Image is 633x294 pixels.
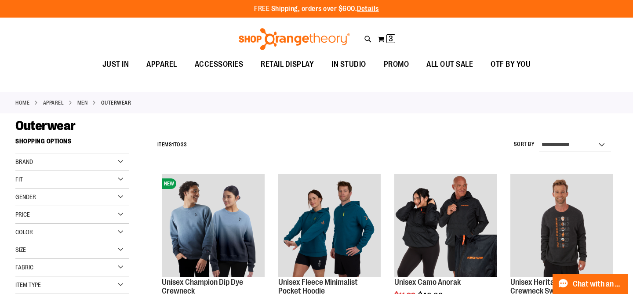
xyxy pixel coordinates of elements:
[510,174,613,278] a: Product image for Unisex Heritage Hell Week Crewneck Sweatshirt
[43,99,64,107] a: APPAREL
[394,278,461,287] a: Unisex Camo Anorak
[254,4,379,14] p: FREE Shipping, orders over $600.
[261,54,314,74] span: RETAIL DISPLAY
[15,264,33,271] span: Fabric
[15,99,29,107] a: Home
[389,34,393,43] span: 3
[195,54,244,74] span: ACCESSORIES
[553,274,628,294] button: Chat with an Expert
[77,99,88,107] a: MEN
[146,54,177,74] span: APPAREL
[15,229,33,236] span: Color
[15,118,76,133] span: Outerwear
[15,176,23,183] span: Fit
[102,54,129,74] span: JUST IN
[162,174,265,277] img: Unisex Champion Dip Dye Crewneck
[162,178,176,189] span: NEW
[510,174,613,277] img: Product image for Unisex Heritage Hell Week Crewneck Sweatshirt
[15,281,41,288] span: Item Type
[278,174,381,278] a: Unisex Fleece Minimalist Pocket Hoodie
[15,134,129,153] strong: Shopping Options
[101,99,131,107] strong: Outerwear
[384,54,409,74] span: PROMO
[573,280,622,288] span: Chat with an Expert
[15,158,33,165] span: Brand
[237,28,351,50] img: Shop Orangetheory
[15,211,30,218] span: Price
[514,141,535,148] label: Sort By
[278,174,381,277] img: Unisex Fleece Minimalist Pocket Hoodie
[15,246,26,253] span: Size
[181,142,187,148] span: 33
[357,5,379,13] a: Details
[15,193,36,200] span: Gender
[331,54,366,74] span: IN STUDIO
[162,174,265,278] a: Unisex Champion Dip Dye CrewneckNEW
[491,54,531,74] span: OTF BY YOU
[426,54,473,74] span: ALL OUT SALE
[394,174,497,278] a: Product image for Unisex Camo Anorak
[157,138,187,152] h2: Items to
[394,174,497,277] img: Product image for Unisex Camo Anorak
[172,142,174,148] span: 1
